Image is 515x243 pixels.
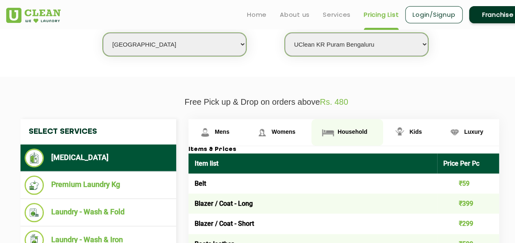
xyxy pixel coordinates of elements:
img: Womens [255,125,269,139]
span: Luxury [464,128,483,135]
h4: Select Services [20,119,176,144]
span: Household [338,128,367,135]
a: About us [280,10,310,20]
img: UClean Laundry and Dry Cleaning [6,8,61,23]
img: Mens [198,125,212,139]
img: Household [321,125,335,139]
td: ₹59 [437,173,499,193]
a: Pricing List [364,10,399,20]
td: ₹399 [437,193,499,214]
li: [MEDICAL_DATA] [25,148,172,167]
th: Item list [188,153,437,173]
a: Login/Signup [405,6,463,23]
span: Kids [409,128,422,135]
a: Home [247,10,267,20]
span: Womens [272,128,295,135]
td: ₹299 [437,214,499,234]
li: Laundry - Wash & Fold [25,203,172,222]
img: Dry Cleaning [25,148,44,167]
h3: Items & Prices [188,146,499,153]
li: Premium Laundry Kg [25,175,172,195]
span: Rs. 480 [320,97,348,106]
td: Belt [188,173,437,193]
span: Mens [215,128,229,135]
img: Premium Laundry Kg [25,175,44,195]
img: Laundry - Wash & Fold [25,203,44,222]
td: Blazer / Coat - Short [188,214,437,234]
img: Luxury [447,125,462,139]
img: Kids [392,125,407,139]
a: Services [323,10,351,20]
td: Blazer / Coat - Long [188,193,437,214]
th: Price Per Pc [437,153,499,173]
